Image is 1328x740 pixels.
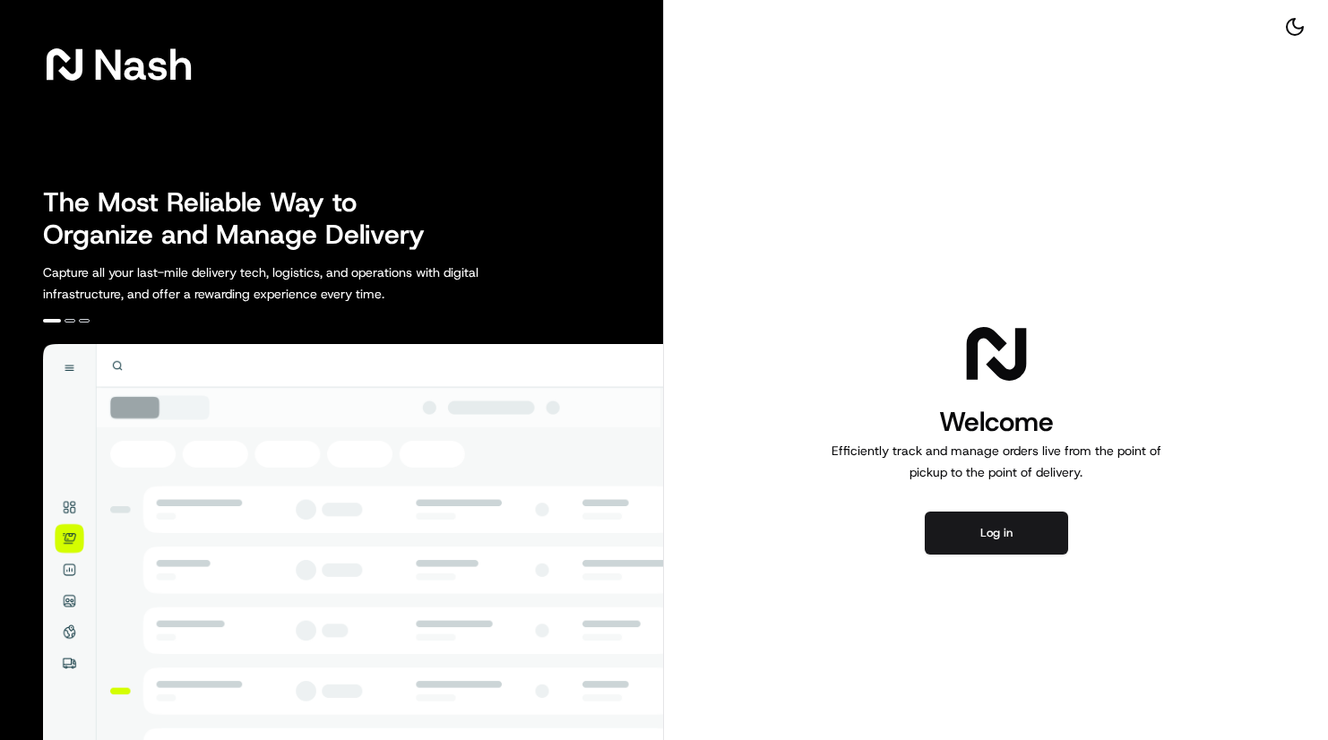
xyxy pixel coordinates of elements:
[93,47,193,82] span: Nash
[925,512,1068,555] button: Log in
[824,440,1168,483] p: Efficiently track and manage orders live from the point of pickup to the point of delivery.
[824,404,1168,440] h1: Welcome
[43,186,444,251] h2: The Most Reliable Way to Organize and Manage Delivery
[43,262,559,305] p: Capture all your last-mile delivery tech, logistics, and operations with digital infrastructure, ...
